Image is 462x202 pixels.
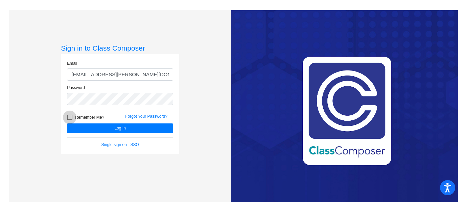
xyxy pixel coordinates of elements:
label: Password [67,85,85,91]
a: Forgot Your Password? [125,114,167,119]
a: Single sign on - SSO [101,142,139,147]
span: Remember Me? [75,113,104,121]
label: Email [67,60,77,66]
h3: Sign in to Class Composer [61,44,179,52]
button: Log In [67,123,173,133]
